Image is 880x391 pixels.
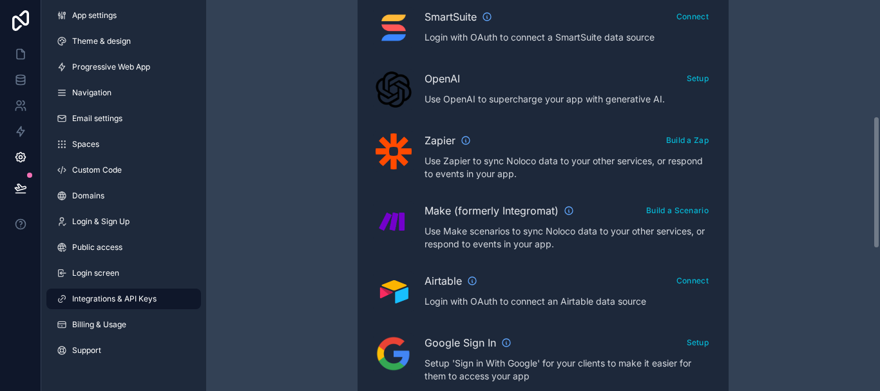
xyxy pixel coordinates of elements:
[46,160,201,180] a: Custom Code
[72,10,117,21] span: App settings
[46,31,201,52] a: Theme & design
[46,186,201,206] a: Domains
[72,345,101,356] span: Support
[72,319,126,330] span: Billing & Usage
[72,62,150,72] span: Progressive Web App
[72,165,122,175] span: Custom Code
[72,294,157,304] span: Integrations & API Keys
[46,211,201,232] a: Login & Sign Up
[46,314,201,335] a: Billing & Usage
[72,242,122,253] span: Public access
[72,191,104,201] span: Domains
[46,263,201,283] a: Login screen
[72,36,131,46] span: Theme & design
[72,268,119,278] span: Login screen
[46,108,201,129] a: Email settings
[46,57,201,77] a: Progressive Web App
[72,139,99,149] span: Spaces
[72,216,129,227] span: Login & Sign Up
[46,237,201,258] a: Public access
[46,134,201,155] a: Spaces
[46,82,201,103] a: Navigation
[72,88,111,98] span: Navigation
[46,5,201,26] a: App settings
[72,113,122,124] span: Email settings
[46,340,201,361] a: Support
[46,289,201,309] a: Integrations & API Keys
